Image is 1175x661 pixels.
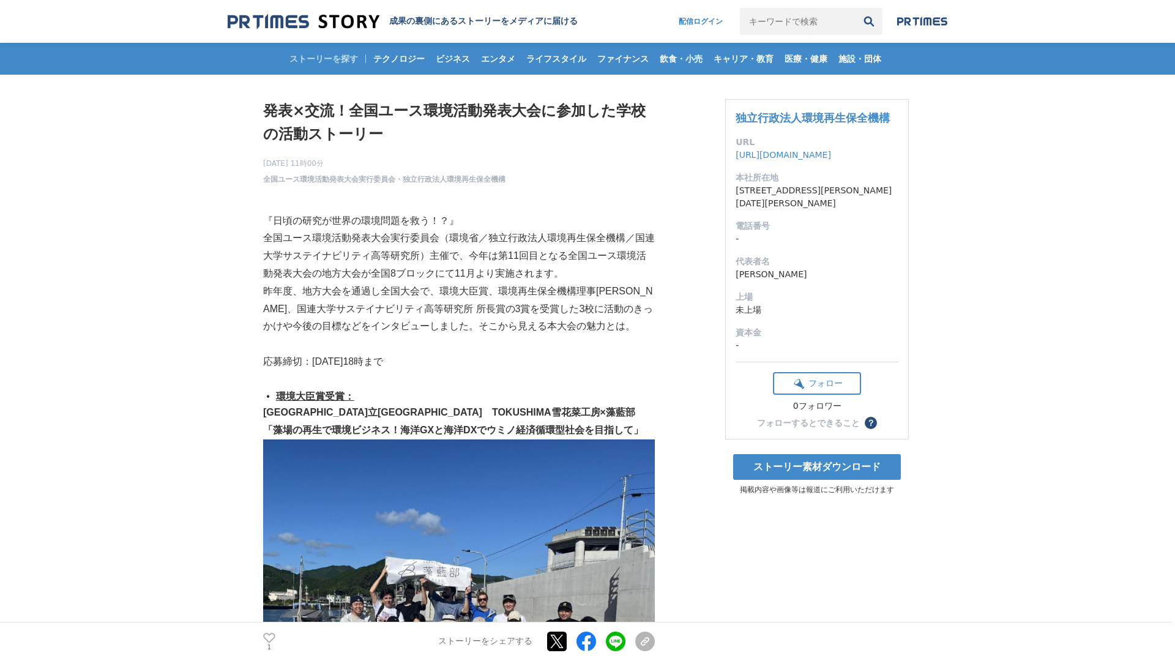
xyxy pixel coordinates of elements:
[438,637,532,648] p: ストーリーをシェアする
[736,171,898,184] dt: 本社所在地
[865,417,877,429] button: ？
[228,13,578,30] a: 成果の裏側にあるストーリーをメディアに届ける 成果の裏側にあるストーリーをメディアに届ける
[263,99,655,146] h1: 発表×交流！全国ユース環境活動発表大会に参加した学校の活動ストーリー
[476,43,520,75] a: エンタメ
[263,158,505,169] span: [DATE] 11時00分
[368,43,430,75] a: テクノロジー
[773,372,861,395] button: フォロー
[780,53,832,64] span: 医療・健康
[263,644,275,651] p: 1
[655,53,707,64] span: 飲食・小売
[736,339,898,352] dd: -
[856,8,882,35] button: 検索
[276,391,354,401] u: 環境大臣賞受賞：
[368,53,430,64] span: テクノロジー
[773,401,861,412] div: 0フォロワー
[736,268,898,281] dd: [PERSON_NAME]
[228,13,379,30] img: 成果の裏側にあるストーリーをメディアに届ける
[263,353,655,371] p: 応募締切：[DATE]18時まで
[431,53,475,64] span: ビジネス
[834,43,886,75] a: 施設・団体
[592,43,654,75] a: ファイナンス
[263,425,643,435] strong: 「藻場の再生で環境ビジネス！海洋GXと海洋DXでウミノ経済循環型社会を目指して」
[757,419,860,427] div: フォローするとできること
[263,230,655,282] p: 全国ユース環境活動発表大会実行委員会（環境省／独立行政法人環境再生保全機構／国連大学サステイナビリティ高等研究所）主催で、今年は第11回目となる全国ユース環境活動発表大会の地方大会が全国8ブロッ...
[592,53,654,64] span: ファイナンス
[736,291,898,304] dt: 上場
[897,17,947,26] img: prtimes
[521,43,591,75] a: ライフスタイル
[780,43,832,75] a: 医療・健康
[476,53,520,64] span: エンタメ
[736,326,898,339] dt: 資本金
[733,454,901,480] a: ストーリー素材ダウンロード
[736,304,898,316] dd: 未上場
[666,8,735,35] a: 配信ログイン
[740,8,856,35] input: キーワードで検索
[725,485,909,495] p: 掲載内容や画像等は報道にご利用いただけます
[655,43,707,75] a: 飲食・小売
[867,419,875,427] span: ？
[736,184,898,210] dd: [STREET_ADDRESS][PERSON_NAME][DATE][PERSON_NAME]
[263,212,655,230] p: 『日頃の研究が世界の環境問題を救う！？』
[389,16,578,27] h2: 成果の裏側にあるストーリーをメディアに届ける
[431,43,475,75] a: ビジネス
[736,150,831,160] a: [URL][DOMAIN_NAME]
[263,407,635,417] strong: [GEOGRAPHIC_DATA]立[GEOGRAPHIC_DATA] TOKUSHIMA雪花菜工房×藻藍部
[736,136,898,149] dt: URL
[736,220,898,233] dt: 電話番号
[263,174,505,185] a: 全国ユース環境活動発表大会実行委員会・独立行政法人環境再生保全機構
[263,283,655,335] p: 昨年度、地方大会を通過し全国大会で、環境大臣賞、環境再生保全機構理事[PERSON_NAME]、国連大学サステイナビリティ高等研究所 所長賞の3賞を受賞した3校に活動のきっかけや今後の目標などを...
[521,53,591,64] span: ライフスタイル
[709,53,778,64] span: キャリア・教育
[736,255,898,268] dt: 代表者名
[709,43,778,75] a: キャリア・教育
[736,233,898,245] dd: -
[834,53,886,64] span: 施設・団体
[736,111,890,124] a: 独立行政法人環境再生保全機構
